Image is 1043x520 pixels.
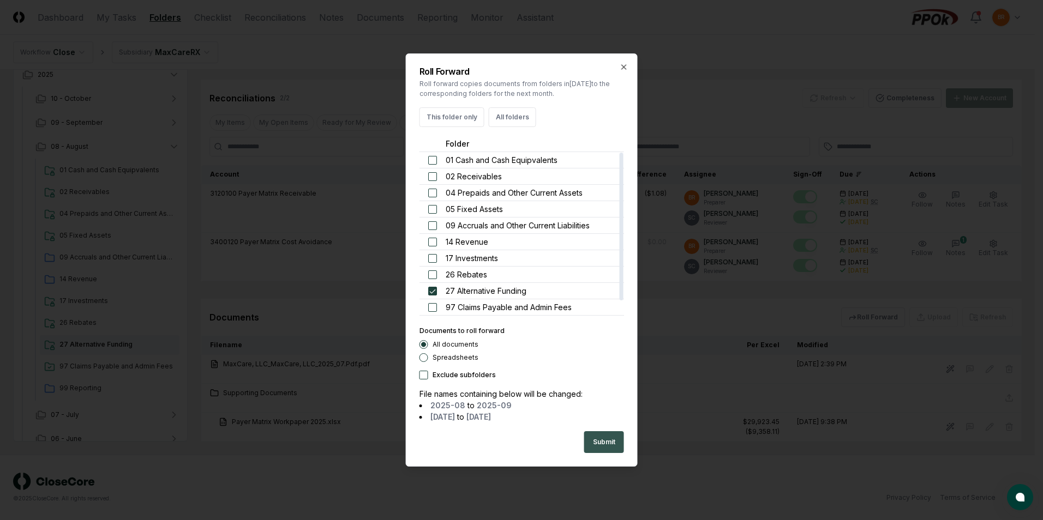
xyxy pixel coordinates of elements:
button: This folder only [419,107,484,127]
span: 01 Cash and Cash Equipvalents [446,154,558,166]
label: Exclude subfolders [433,372,496,378]
span: 2025-08 [430,401,465,410]
span: [DATE] [466,412,491,421]
span: 09 Accruals and Other Current Liabilities [446,220,590,231]
p: Roll forward copies documents from folders in [DATE] to the corresponding folders for the next mo... [419,79,624,99]
span: 97 Claims Payable and Admin Fees [446,301,572,313]
span: 05 Fixed Assets [446,203,503,215]
span: 2025-09 [477,401,512,410]
button: Submit [584,431,624,453]
label: All documents [433,341,478,348]
span: [DATE] [430,412,455,421]
span: 17 Investments [446,252,498,264]
label: Documents to roll forward [419,326,505,335]
div: File names containing below will be changed: [419,388,624,400]
span: 26 Rebates [446,269,487,280]
span: to [467,401,475,410]
span: 14 Revenue [446,236,488,247]
label: Spreadsheets [433,354,478,361]
span: to [457,412,464,421]
span: 04 Prepaids and Other Current Assets [446,187,583,198]
h2: Roll Forward [419,67,624,76]
div: Folder [446,138,615,149]
button: All folders [489,107,536,127]
span: 27 Alternative Funding [446,285,526,297]
span: 02 Receivables [446,171,502,182]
